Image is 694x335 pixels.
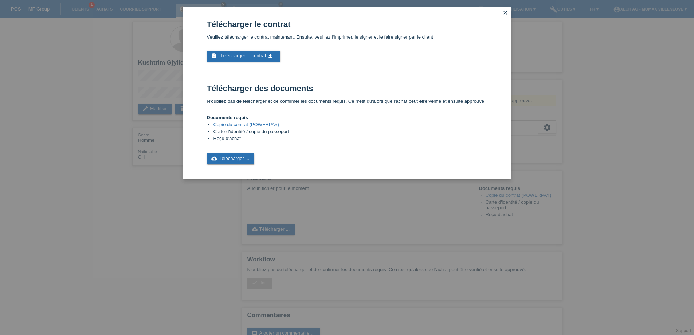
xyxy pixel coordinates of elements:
[207,115,486,120] h4: Documents requis
[207,20,486,29] h1: Télécharger le contrat
[211,156,217,161] i: cloud_upload
[501,9,510,17] a: close
[207,34,486,40] p: Veuillez télécharger le contrat maintenant. Ensuite, veuillez l‘imprimer, le signer et le faire s...
[207,51,280,62] a: description Télécharger le contrat get_app
[220,53,266,58] span: Télécharger le contrat
[211,53,217,59] i: description
[213,136,486,143] li: Reçu d'achat
[213,122,279,127] a: Copie du contrat (POWERPAY)
[207,153,255,164] a: cloud_uploadTélécharger ...
[267,53,273,59] i: get_app
[207,98,486,104] p: N'oubliez pas de télécharger et de confirmer les documents requis. Ce n'est qu'alors que l'achat ...
[207,84,486,93] h1: Télécharger des documents
[502,10,508,16] i: close
[213,129,486,136] li: Carte d'identité / copie du passeport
